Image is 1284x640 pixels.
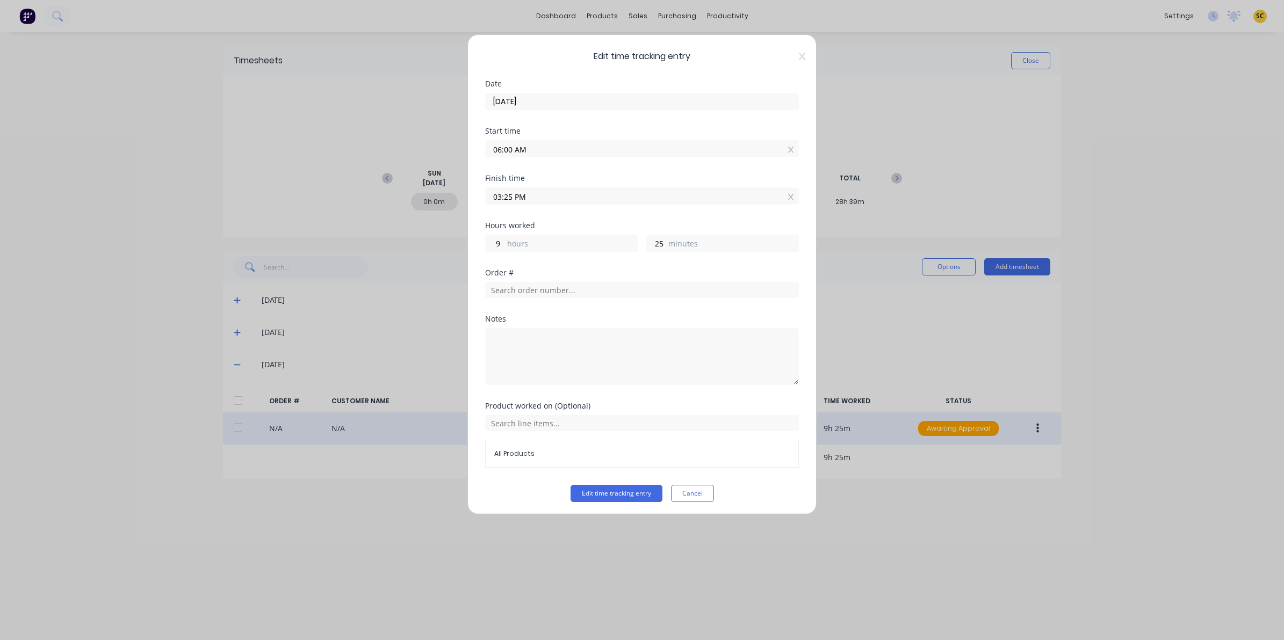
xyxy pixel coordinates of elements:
div: Order # [485,269,799,277]
span: Edit time tracking entry [485,50,799,63]
div: Notes [485,315,799,323]
label: minutes [668,238,798,251]
div: Date [485,80,799,88]
div: Finish time [485,174,799,182]
span: All Products [494,449,790,459]
div: Hours worked [485,222,799,229]
input: Search order number... [485,282,799,298]
div: Product worked on (Optional) [485,402,799,410]
input: Search line items... [485,415,799,431]
label: hours [507,238,637,251]
input: 0 [486,235,504,251]
input: 0 [647,235,666,251]
div: Start time [485,127,799,135]
button: Cancel [671,485,714,502]
button: Edit time tracking entry [571,485,662,502]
